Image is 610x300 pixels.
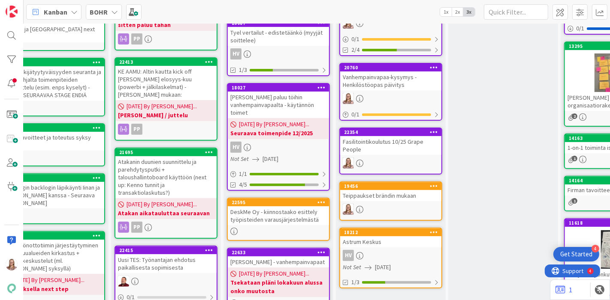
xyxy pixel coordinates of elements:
[115,156,217,198] div: Atakanin duunien suunnittelu ja parehdytysputki + taloushallintoboard käyttöön (next up: Kenno tu...
[239,120,309,129] span: [DATE] By [PERSON_NAME]...
[118,111,214,119] b: [PERSON_NAME] / juttelu
[344,129,441,135] div: 22354
[344,183,441,189] div: 19456
[3,232,104,240] div: 19913
[44,7,67,17] span: Kanban
[6,285,102,293] b: Joonaksella next step
[131,33,142,45] div: PP
[351,278,359,287] span: 1/3
[592,245,599,252] div: 4
[2,58,105,116] a: 22418Työntekijätyytyväisyyden seuranta ja sen pohjalta toimenpiteiden suunnittelu (esim. enps kys...
[119,149,217,155] div: 21695
[343,204,354,215] img: IH
[119,247,217,253] div: 22415
[2,15,105,51] a: Määtät ja [GEOGRAPHIC_DATA] next step
[340,128,441,155] div: 22354Fasilitointikoulutus 10/25 Grape People
[343,263,361,271] i: Not Set
[6,258,18,270] img: IH
[228,48,329,59] div: HV
[115,247,217,273] div: 22415Uusi TES: Työnantajan ehdotus paikallisesta sopimisesta
[45,3,47,10] div: 4
[351,45,359,54] span: 2/4
[239,269,309,278] span: [DATE] By [PERSON_NAME]...
[115,148,217,239] a: 21695Atakanin duunien suunnittelu ja parehdytysputki + taloushallintoboard käyttöön (next up: Ken...
[131,124,142,135] div: PP
[2,123,105,166] a: 187901on1 tavoitteet ja toteutus syksy 2025
[18,1,39,12] span: Support
[228,199,329,206] div: 22595
[484,4,548,20] input: Quick Filter...
[228,84,329,92] div: 18027
[90,8,108,16] b: BOHR
[115,124,217,135] div: PP
[232,85,329,91] div: 18027
[115,57,217,141] a: 22413KE AAMU: Altin kautta kick off [PERSON_NAME] elosyys-kuu (powerbi + jälkilaskelmat) - [PERSO...
[340,157,441,169] div: IH
[228,249,329,267] div: 22633[PERSON_NAME] - vanhempainvapaat
[572,113,577,119] span: 2
[227,198,330,241] a: 22595DeskMe Oy - kiinnostaako esittely työpisteiden varausjärjestelmästä
[228,206,329,225] div: DeskMe Oy - kiinnostaako esittely työpisteiden varausjärjestelmästä
[339,181,442,221] a: 19456Teippaukset brändin mukaanIH
[227,83,330,191] a: 18027[PERSON_NAME] paluu töihin vanhempainvapaalta - käytännön toimet[DATE] By [PERSON_NAME]...Se...
[228,249,329,256] div: 22633
[375,263,391,272] span: [DATE]
[340,71,441,90] div: Vanhempainvapaa-kysymys - Henkilöstöopas päivitys
[340,93,441,104] div: IH
[263,154,278,163] span: [DATE]
[230,142,242,153] div: HV
[343,93,354,104] img: IH
[115,33,217,45] div: PP
[556,285,572,295] a: 1
[228,92,329,118] div: [PERSON_NAME] paluu töihin vanhempainvapaalta - käytännön toimet
[115,58,217,66] div: 22413
[115,276,217,287] div: JS
[351,35,359,44] span: 0 / 1
[115,222,217,233] div: PP
[463,8,475,16] span: 3x
[115,149,217,198] div: 21695Atakanin duunien suunnittelu ja parehdytysputki + taloushallintoboard käyttöön (next up: Ken...
[7,59,104,65] div: 22418
[239,180,247,189] span: 4/5
[7,233,104,239] div: 19913
[339,228,442,288] a: 18212Astrum KeskusHVNot Set[DATE]1/3
[230,129,326,137] b: Seuraava toimenpide 12/2025
[115,254,217,273] div: Uusi TES: Työnantajan ehdotus paikallisesta sopimisesta
[340,182,441,190] div: 19456
[340,109,441,120] div: 0/1
[560,250,592,258] div: Get Started
[3,16,104,42] div: Määtät ja [GEOGRAPHIC_DATA] next step
[344,65,441,71] div: 20760
[115,149,217,156] div: 21695
[343,157,354,169] img: IH
[3,132,104,151] div: 1on1 tavoitteet ja toteutus syksy 2025
[3,240,104,274] div: Käyttöönottotiimin järjestäytyminen ja vastuualueiden kirkastus + palkkakeskustelut (ml. [PERSON_...
[3,232,104,274] div: 19913Käyttöönottotiimin järjestäytyminen ja vastuualueiden kirkastus + palkkakeskustelut (ml. [PE...
[351,110,359,119] span: 0 / 1
[339,63,442,121] a: 20760Vanhempainvapaa-kysymys - Henkilöstöopas päivitysIH0/1
[118,209,214,217] b: Atakan aikatauluttaa seuraavan
[339,128,442,175] a: 22354Fasilitointikoulutus 10/25 Grape PeopleIH
[228,84,329,118] div: 18027[PERSON_NAME] paluu töihin vanhempainvapaalta - käytännön toimet
[340,64,441,71] div: 20760
[228,142,329,153] div: HV
[340,250,441,261] div: HV
[118,276,129,287] img: JS
[340,204,441,215] div: IH
[228,19,329,46] div: 20087Tyel vertailut - edistetäänkö (myyjät soittelee)
[576,24,584,33] span: 0 / 1
[119,59,217,65] div: 22413
[228,199,329,225] div: 22595DeskMe Oy - kiinnostaako esittely työpisteiden varausjärjestelmästä
[6,6,18,18] img: Visit kanbanzone.com
[230,278,326,295] b: Tsekataan pläni lokakuun alussa onko muutosta
[3,124,104,132] div: 18790
[340,229,441,236] div: 18212
[3,124,104,151] div: 187901on1 tavoitteet ja toteutus syksy 2025
[553,247,599,261] div: Open Get Started checklist, remaining modules: 4
[230,48,242,59] div: HV
[115,66,217,100] div: KE AAMU: Altin kautta kick off [PERSON_NAME] elosyys-kuu (powerbi + jälkilaskelmat) - [PERSON_NAM...
[239,65,247,74] span: 1/3
[131,222,142,233] div: PP
[14,276,85,285] span: [DATE] By [PERSON_NAME]...
[340,34,441,45] div: 0/1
